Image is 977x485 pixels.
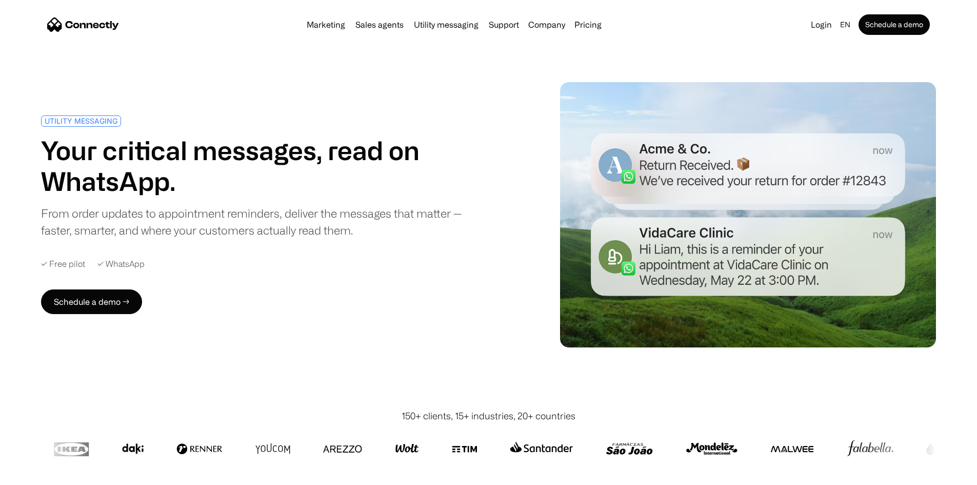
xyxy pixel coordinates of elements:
div: ✓ WhatsApp [97,259,145,269]
div: 150+ clients, 15+ industries, 20+ countries [402,409,575,423]
div: Company [525,17,568,32]
a: Schedule a demo [859,14,930,35]
a: Schedule a demo → [41,289,142,314]
div: UTILITY MESSAGING [45,117,117,125]
h1: Your critical messages, read on WhatsApp. [41,135,483,197]
a: Support [485,21,523,29]
div: en [840,17,850,32]
div: ✓ Free pilot [41,259,85,269]
div: From order updates to appointment reminders, deliver the messages that matter — faster, smarter, ... [41,205,483,239]
a: Utility messaging [410,21,483,29]
a: Marketing [303,21,349,29]
a: Sales agents [351,21,408,29]
ul: Language list [21,467,62,481]
aside: Language selected: English [10,466,62,481]
div: en [836,17,856,32]
a: Login [807,17,836,32]
a: home [47,17,119,32]
a: Pricing [570,21,606,29]
div: Company [528,17,565,32]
